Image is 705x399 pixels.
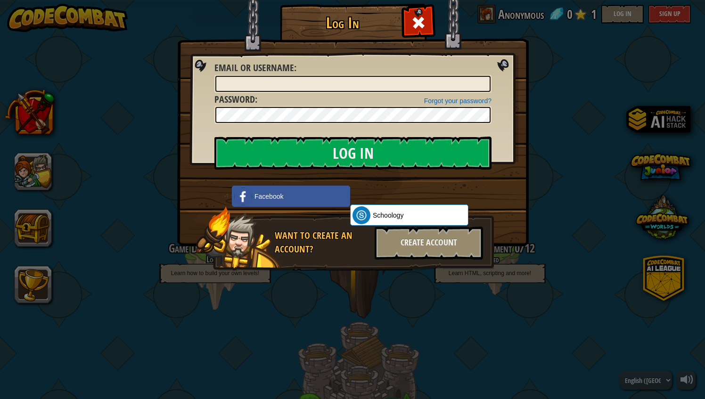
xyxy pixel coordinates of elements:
[214,61,296,75] label: :
[282,15,402,31] h1: Log In
[275,229,369,256] div: Want to create an account?
[345,185,466,205] iframe: Sign in with Google Button
[373,211,403,220] span: Schoology
[375,227,483,260] div: Create Account
[214,137,492,170] input: Log In
[352,206,370,224] img: schoology.png
[424,97,492,105] a: Forgot your password?
[234,187,252,205] img: facebook_small.png
[254,192,283,201] span: Facebook
[214,61,294,74] span: Email or Username
[214,93,255,106] span: Password
[214,93,257,106] label: :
